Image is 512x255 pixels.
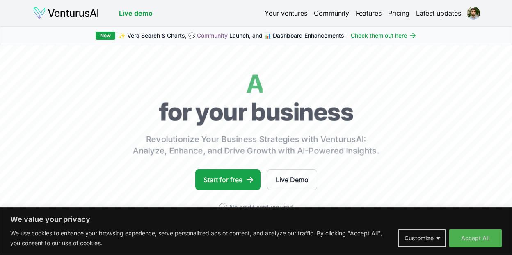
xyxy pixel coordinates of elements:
[356,8,382,18] a: Features
[119,8,153,18] a: Live demo
[33,7,99,20] img: logo
[197,32,228,39] a: Community
[398,229,446,247] button: Customize
[265,8,307,18] a: Your ventures
[467,7,480,20] img: ALV-UjWKJRZb2-pN8O4IuG__jsFjJMNfsVlXBpmLq6Xh-hoI6h_uFbS74qqhXYwuAcTpPoExhgILQggVsluQmc4-H7EJ_m7w3...
[388,8,409,18] a: Pricing
[267,169,317,190] a: Live Demo
[449,229,502,247] button: Accept All
[416,8,461,18] a: Latest updates
[96,32,115,40] div: New
[351,32,417,40] a: Check them out here
[10,228,392,248] p: We use cookies to enhance your browsing experience, serve personalized ads or content, and analyz...
[10,214,502,224] p: We value your privacy
[119,32,346,40] span: ✨ Vera Search & Charts, 💬 Launch, and 📊 Dashboard Enhancements!
[314,8,349,18] a: Community
[195,169,261,190] a: Start for free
